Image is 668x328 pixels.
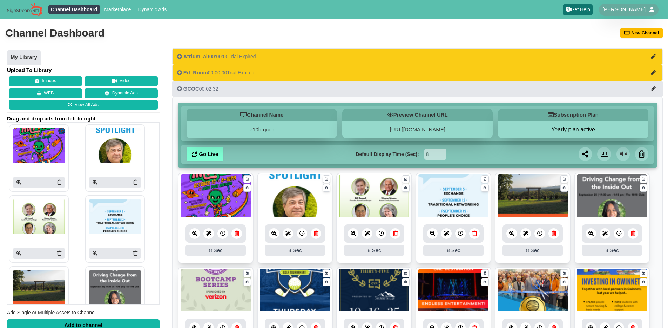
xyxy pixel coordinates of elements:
[7,67,160,74] h4: Upload To Library
[418,269,488,313] img: 8.367 mb
[498,109,648,121] h5: Subscription Plan
[7,310,96,315] span: Add Single or Multiple Assets to Channel
[187,147,223,161] a: Go Live
[183,86,199,92] span: GCOC
[424,149,446,160] input: Seconds
[181,269,251,313] img: 1091.782 kb
[339,269,409,313] img: 376.855 kb
[5,26,104,40] div: Channel Dashboard
[9,88,82,98] button: WEB
[89,199,141,234] img: P250x250 image processing20250826 996236 1e0j4uy
[89,270,141,305] img: P250x250 image processing20250821 913637 koreyu
[181,174,251,218] img: 1044.257 kb
[7,115,160,122] span: Drag and drop ads from left to right
[356,151,419,158] label: Default Display Time (Sec):
[89,128,141,163] img: P250x250 image processing20250829 996236 cx7qbr
[187,121,337,138] div: e10b-gcoc
[227,70,254,76] span: Trial Expired
[423,245,484,256] div: 8 Sec
[7,50,41,65] a: My Library
[582,245,642,256] div: 8 Sec
[633,294,668,328] iframe: Chat Widget
[577,269,647,313] img: 3.994 mb
[13,270,65,305] img: P250x250 image processing20250825 996236 115ymyf
[9,76,82,86] button: Images
[577,174,647,218] img: 1142.963 kb
[185,245,246,256] div: 8 Sec
[135,5,169,14] a: Dynamic Ads
[498,174,568,218] img: 4.238 mb
[602,6,646,13] span: [PERSON_NAME]
[339,174,409,218] img: 2040.795 kb
[85,76,158,86] button: Video
[187,109,337,121] h5: Channel Name
[498,126,648,133] button: Yearly plan active
[172,81,663,97] button: GCOC00:02:32
[48,5,100,14] a: Channel Dashboard
[563,4,593,15] a: Get Help
[183,70,208,76] span: Ed_Room
[177,69,254,76] div: 00:00:00
[390,126,445,132] a: [URL][DOMAIN_NAME]
[183,53,209,59] span: Atrium_alt
[498,269,568,313] img: 3.083 mb
[229,54,256,59] span: Trial Expired
[177,85,218,92] div: 00:02:32
[13,199,65,234] img: P250x250 image processing20250827 996236 1q382u
[9,100,158,110] a: View All Ads
[102,5,134,14] a: Marketplace
[172,48,663,65] button: Atrium_alt00:00:00Trial Expired
[502,245,563,256] div: 8 Sec
[260,269,330,313] img: 2.459 mb
[344,245,404,256] div: 8 Sec
[172,65,663,81] button: Ed_Room00:00:00Trial Expired
[177,53,256,60] div: 00:00:00
[418,174,488,218] img: 253.022 kb
[620,28,663,38] button: New Channel
[7,3,42,17] img: Sign Stream.NET
[13,128,65,163] img: P250x250 image processing20250829 996236 1lkt3j1
[85,88,158,98] a: Dynamic Ads
[342,109,493,121] h5: Preview Channel URL
[260,174,330,218] img: 2.113 mb
[265,245,325,256] div: 8 Sec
